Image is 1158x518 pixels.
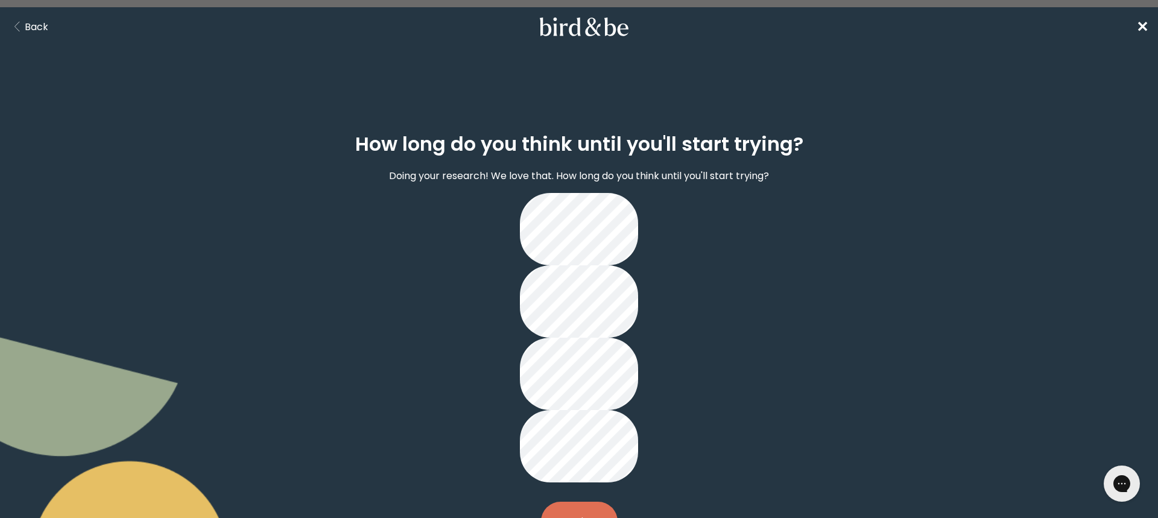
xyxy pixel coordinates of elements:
button: Back Button [10,19,48,34]
a: ✕ [1136,16,1148,37]
span: ✕ [1136,17,1148,37]
h2: How long do you think until you'll start trying? [355,130,803,159]
iframe: Gorgias live chat messenger [1098,461,1146,506]
p: Doing your research! We love that. How long do you think until you'll start trying? [389,168,769,183]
